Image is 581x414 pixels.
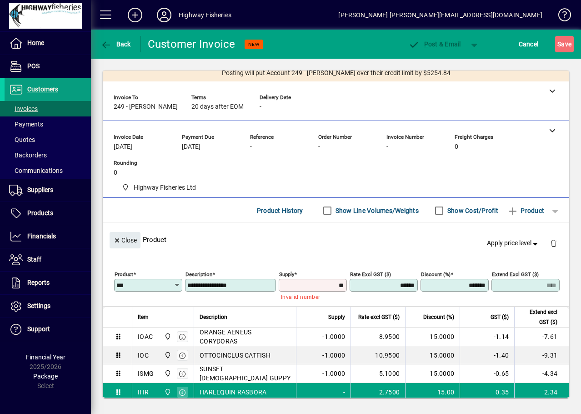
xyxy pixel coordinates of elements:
[328,312,345,322] span: Supply
[423,312,454,322] span: Discount (%)
[334,206,419,215] label: Show Line Volumes/Weights
[107,236,143,244] app-page-header-button: Close
[162,387,172,397] span: Highway Fisheries Ltd
[9,167,63,174] span: Communications
[120,7,150,23] button: Add
[455,143,458,151] span: 0
[114,143,132,151] span: [DATE]
[134,183,196,192] span: Highway Fisheries Ltd
[5,163,91,178] a: Communications
[200,312,227,322] span: Description
[5,272,91,294] a: Reports
[5,32,91,55] a: Home
[250,143,252,151] span: -
[26,353,65,361] span: Financial Year
[491,312,509,322] span: GST ($)
[520,307,557,327] span: Extend excl GST ($)
[356,332,400,341] div: 8.9500
[113,233,137,248] span: Close
[162,332,172,342] span: Highway Fisheries Ltd
[358,312,400,322] span: Rate excl GST ($)
[281,292,340,301] mat-error: Invalid number
[5,116,91,132] a: Payments
[9,105,38,112] span: Invoices
[162,350,172,360] span: Highway Fisheries Ltd
[446,206,498,215] label: Show Cost/Profit
[185,271,212,278] mat-label: Description
[27,209,53,217] span: Products
[114,169,117,177] span: 0
[514,328,569,346] td: -7.61
[5,225,91,248] a: Financials
[5,248,91,271] a: Staff
[27,62,40,70] span: POS
[514,383,569,401] td: 2.34
[114,103,178,111] span: 249 - [PERSON_NAME]
[118,182,200,193] span: Highway Fisheries Ltd
[5,202,91,225] a: Products
[557,37,571,51] span: ave
[421,271,451,278] mat-label: Discount (%)
[5,147,91,163] a: Backorders
[260,103,261,111] span: -
[253,202,307,219] button: Product History
[514,346,569,364] td: -9.31
[405,346,460,364] td: 15.0000
[519,37,539,51] span: Cancel
[5,318,91,341] a: Support
[460,346,514,364] td: -1.40
[114,160,168,166] span: Rounding
[514,364,569,383] td: -4.34
[200,388,266,397] span: HARLEQUIN RASBORA
[9,151,47,159] span: Backorders
[200,351,270,360] span: OTTOCINCLUS CATFISH
[460,328,514,346] td: -1.14
[386,143,388,151] span: -
[350,271,391,278] mat-label: Rate excl GST ($)
[343,388,345,397] span: -
[91,36,141,52] app-page-header-button: Back
[356,369,400,378] div: 5.1000
[279,271,294,278] mat-label: Supply
[487,238,540,248] span: Apply price level
[405,328,460,346] td: 15.0000
[98,36,133,52] button: Back
[191,103,244,111] span: 20 days after EOM
[138,369,154,378] div: ISMG
[222,68,451,78] span: Posting will put Account 249 - [PERSON_NAME] over their credit limit by $5254.84
[322,369,345,378] span: -1.0000
[543,232,565,254] button: Delete
[27,39,44,46] span: Home
[492,271,539,278] mat-label: Extend excl GST ($)
[138,332,153,341] div: IOAC
[404,36,466,52] button: Post & Email
[27,86,58,93] span: Customers
[115,271,133,278] mat-label: Product
[5,132,91,147] a: Quotes
[100,40,131,48] span: Back
[356,388,400,397] div: 2.7500
[5,101,91,116] a: Invoices
[555,36,574,52] button: Save
[257,203,303,218] span: Product History
[9,136,35,143] span: Quotes
[110,232,140,248] button: Close
[27,325,50,333] span: Support
[460,364,514,383] td: -0.65
[322,351,345,360] span: -1.0000
[5,179,91,202] a: Suppliers
[5,295,91,318] a: Settings
[248,41,260,47] span: NEW
[148,37,235,51] div: Customer Invoice
[405,364,460,383] td: 15.0000
[27,256,41,263] span: Staff
[200,364,290,383] span: SUNSET [DEMOGRAPHIC_DATA] GUPPY
[138,312,149,322] span: Item
[200,328,290,346] span: ORANGE AENEUS CORYDORAS
[405,383,460,401] td: 15.00
[551,2,570,31] a: Knowledge Base
[27,302,50,309] span: Settings
[338,8,542,22] div: [PERSON_NAME] [PERSON_NAME][EMAIL_ADDRESS][DOMAIN_NAME]
[103,223,569,256] div: Product
[162,369,172,379] span: Highway Fisheries Ltd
